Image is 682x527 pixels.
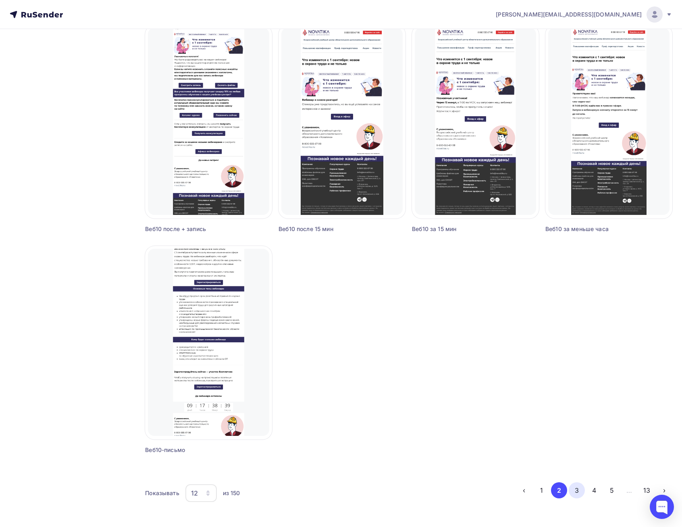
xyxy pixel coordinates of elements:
span: [PERSON_NAME][EMAIL_ADDRESS][DOMAIN_NAME] [496,10,642,19]
button: Go to previous page [516,482,532,498]
button: Go to page 5 [604,482,620,498]
button: Go to page 13 [639,482,655,498]
div: Показывать [145,489,179,497]
div: Веб10 после 15 мин [279,225,374,233]
div: 12 [191,488,198,498]
button: Go to page 4 [586,482,602,498]
ul: Pagination [516,482,672,498]
div: Веб10 после + запись [145,225,240,233]
button: Go to page 2 [551,482,567,498]
a: [PERSON_NAME][EMAIL_ADDRESS][DOMAIN_NAME] [496,6,672,23]
button: Go to next page [656,482,672,498]
button: Go to page 1 [534,482,550,498]
div: Веб10 за 15 мин [412,225,507,233]
div: из 150 [223,489,240,497]
div: Веб10 за меньше часа [545,225,640,233]
button: Go to page 3 [569,482,585,498]
button: 12 [185,484,217,502]
div: Веб10-письмо [145,446,240,454]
